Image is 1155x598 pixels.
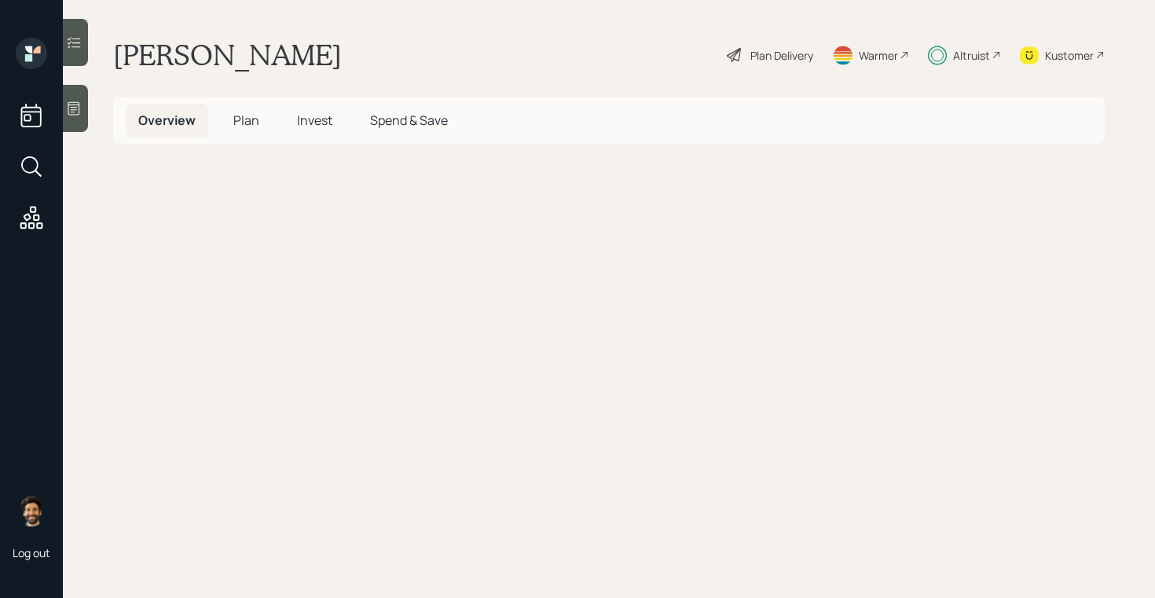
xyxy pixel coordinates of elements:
[13,545,50,560] div: Log out
[233,112,259,129] span: Plan
[138,112,196,129] span: Overview
[16,495,47,526] img: eric-schwartz-headshot.png
[297,112,332,129] span: Invest
[370,112,448,129] span: Spend & Save
[859,47,898,64] div: Warmer
[750,47,813,64] div: Plan Delivery
[1045,47,1094,64] div: Kustomer
[113,38,342,72] h1: [PERSON_NAME]
[953,47,990,64] div: Altruist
